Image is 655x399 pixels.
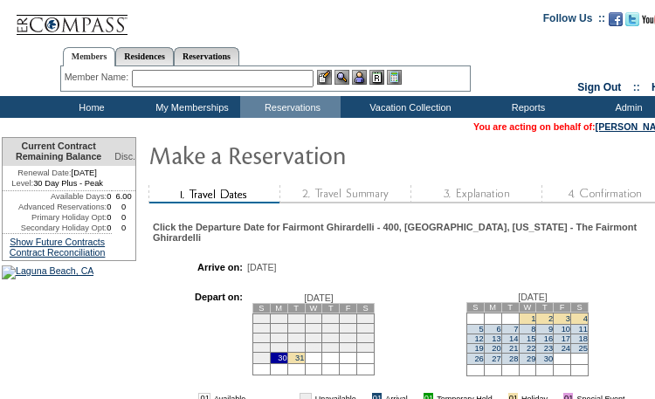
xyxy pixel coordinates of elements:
[579,344,588,353] a: 25
[387,70,402,85] img: b_calculator.gif
[3,212,107,223] td: Primary Holiday Opt:
[270,313,287,323] td: 2
[562,325,570,334] a: 10
[2,265,93,279] img: Laguna Beach, CA
[305,342,322,352] td: 25
[322,342,340,352] td: 26
[544,354,553,363] a: 30
[410,185,541,203] img: step3_state1.gif
[357,303,375,313] td: S
[114,151,135,162] span: Disc.
[369,70,384,85] img: Reservations
[579,325,588,334] a: 11
[115,47,174,65] a: Residences
[518,292,548,302] span: [DATE]
[240,96,341,118] td: Reservations
[10,237,105,247] a: Show Future Contracts
[357,313,375,323] td: 7
[107,202,112,212] td: 0
[527,344,535,353] a: 22
[112,223,135,233] td: 0
[609,12,623,26] img: Become our fan on Facebook
[3,202,107,212] td: Advanced Reservations:
[270,303,287,313] td: M
[340,303,357,313] td: F
[536,302,554,312] td: T
[357,342,375,352] td: 28
[270,323,287,333] td: 9
[140,96,240,118] td: My Memberships
[492,344,500,353] a: 20
[609,17,623,28] a: Become our fan on Facebook
[252,323,270,333] td: 8
[583,314,588,323] a: 4
[352,70,367,85] img: Impersonate
[322,303,340,313] td: T
[148,185,279,203] img: step1_state2.gif
[625,17,639,28] a: Follow us on Twitter
[317,70,332,85] img: b_edit.gif
[295,354,304,362] a: 31
[492,354,500,363] a: 27
[548,325,553,334] a: 9
[148,137,498,172] img: Make Reservation
[287,323,305,333] td: 10
[10,247,106,258] a: Contract Reconciliation
[3,223,107,233] td: Secondary Holiday Opt:
[474,334,483,343] a: 12
[3,178,112,191] td: 30 Day Plus - Peak
[340,323,357,333] td: 13
[279,185,410,203] img: step2_state1.gif
[479,325,484,334] a: 5
[527,334,535,343] a: 15
[305,333,322,342] td: 18
[287,342,305,352] td: 24
[287,303,305,313] td: T
[107,191,112,202] td: 0
[162,292,243,381] td: Depart on:
[107,223,112,233] td: 0
[633,81,640,93] span: ::
[357,323,375,333] td: 14
[474,354,483,363] a: 26
[531,325,535,334] a: 8
[270,342,287,352] td: 23
[252,313,270,323] td: 1
[252,352,270,363] td: 29
[514,325,518,334] a: 7
[579,334,588,343] a: 18
[252,342,270,352] td: 22
[496,325,500,334] a: 6
[484,302,501,312] td: M
[340,342,357,352] td: 27
[305,303,322,313] td: W
[562,344,570,353] a: 24
[544,344,553,353] a: 23
[112,202,135,212] td: 0
[174,47,239,65] a: Reservations
[340,313,357,323] td: 6
[474,344,483,353] a: 19
[252,333,270,342] td: 15
[3,138,112,166] td: Current Contract Remaining Balance
[112,212,135,223] td: 0
[509,344,518,353] a: 21
[270,352,287,363] td: 30
[509,334,518,343] a: 14
[577,81,621,93] a: Sign Out
[322,323,340,333] td: 12
[305,323,322,333] td: 11
[162,262,243,272] td: Arrive on:
[322,333,340,342] td: 19
[625,12,639,26] img: Follow us on Twitter
[322,313,340,323] td: 5
[65,70,132,85] div: Member Name:
[112,191,135,202] td: 6.00
[270,333,287,342] td: 16
[527,354,535,363] a: 29
[531,314,535,323] a: 1
[566,314,570,323] a: 3
[287,333,305,342] td: 17
[247,262,277,272] span: [DATE]
[17,168,71,178] span: Renewal Date:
